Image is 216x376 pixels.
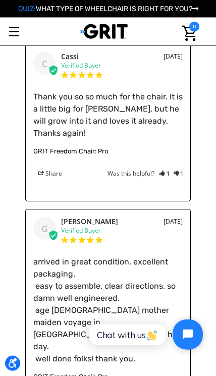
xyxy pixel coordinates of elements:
div: Was this helpful? [107,169,183,178]
a: GRIT Freedom Chair: Pro [33,147,108,155]
div: [DATE] [164,52,183,61]
a: Cart with 0 items [176,18,199,49]
span: Share [33,168,67,179]
a: Rate review as helpful [159,170,169,177]
strong: [PERSON_NAME] [61,217,118,226]
div: C [33,52,56,75]
p: Thank you so so much for the chair. It is a little big for [PERSON_NAME], but he will grow into i... [33,91,183,139]
a: QUIZ:WHAT TYPE OF WHEELCHAIR IS RIGHT FOR YOU? [18,5,198,13]
p: arrived in great condition. excellent packaging. easy to assemble. clear directions. so damn well... [33,256,183,365]
span: QUIZ: [18,5,36,13]
i: 1 [174,169,183,178]
img: GRIT All-Terrain Wheelchair and Mobility Equipment [80,24,128,39]
div: [DATE] [164,217,183,226]
img: Cart [182,26,197,41]
i: 1 [159,169,169,178]
span: 0 [189,22,199,32]
div: G [33,217,56,240]
strong: Cassi [61,51,79,61]
span: Toggle menu [9,31,19,32]
span: 5-Star Rating Review [60,70,103,80]
iframe: Tidio Chat [78,311,211,358]
span: 5-Star Rating Review [60,235,103,245]
a: Rate review as not helpful [174,170,183,177]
